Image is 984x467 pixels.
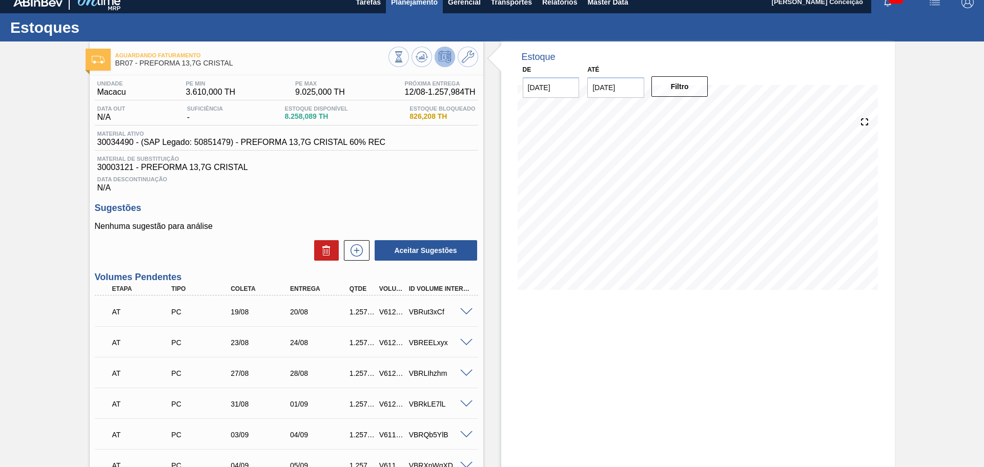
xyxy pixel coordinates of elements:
[288,338,354,347] div: 24/08/2025
[375,240,477,261] button: Aceitar Sugestões
[112,369,174,377] p: AT
[409,113,475,120] span: 826,208 TH
[97,156,476,162] span: Material de Substituição
[409,105,475,112] span: Estoque Bloqueado
[406,308,473,316] div: VBRut3xCf
[228,308,295,316] div: 19/08/2025
[169,338,235,347] div: Pedido de Compra
[97,131,386,137] span: Material ativo
[377,338,407,347] div: V612932
[97,80,126,87] span: Unidade
[110,423,176,446] div: Aguardando Informações de Transporte
[228,400,295,408] div: 31/08/2025
[295,80,345,87] span: PE MAX
[110,301,176,323] div: Aguardando Informações de Transporte
[347,369,378,377] div: 1.257,984
[406,285,473,292] div: Id Volume Interno
[406,338,473,347] div: VBREELxyx
[110,285,176,292] div: Etapa
[587,77,644,98] input: dd/mm/yyyy
[377,285,407,292] div: Volume Portal
[370,239,478,262] div: Aceitar Sugestões
[288,400,354,408] div: 01/09/2025
[339,240,370,261] div: Nova sugestão
[405,88,476,97] span: 12/08 - 1.257,984 TH
[406,400,473,408] div: VBRkLE7lL
[97,88,126,97] span: Macacu
[10,22,192,33] h1: Estoques
[288,308,354,316] div: 20/08/2025
[92,56,105,63] img: Ícone
[406,369,473,377] div: VBRLIhzhm
[405,80,476,87] span: Próxima Entrega
[184,105,225,122] div: -
[406,431,473,439] div: VBRQb5YlB
[115,52,388,58] span: Aguardando Faturamento
[97,138,386,147] span: 30034490 - (SAP Legado: 50851479) - PREFORMA 13,7G CRISTAL 60% REC
[186,88,235,97] span: 3.610,000 TH
[523,66,531,73] label: De
[110,331,176,354] div: Aguardando Informações de Transporte
[97,163,476,172] span: 30003121 - PREFORMA 13,7G CRISTAL
[95,105,128,122] div: N/A
[95,222,478,231] p: Nenhuma sugestão para análise
[347,431,378,439] div: 1.257,984
[587,66,599,73] label: Até
[169,285,235,292] div: Tipo
[97,105,126,112] span: Data out
[285,113,348,120] span: 8.258,089 TH
[377,431,407,439] div: V611905
[187,105,223,112] span: Suficiência
[388,47,409,67] button: Visão Geral dos Estoques
[169,308,235,316] div: Pedido de Compra
[377,400,407,408] div: V612934
[288,369,354,377] div: 28/08/2025
[377,369,407,377] div: V612935
[288,285,354,292] div: Entrega
[110,362,176,385] div: Aguardando Informações de Transporte
[169,369,235,377] div: Pedido de Compra
[112,338,174,347] p: AT
[228,338,295,347] div: 23/08/2025
[95,272,478,283] h3: Volumes Pendentes
[97,176,476,182] span: Data Descontinuação
[228,369,295,377] div: 27/08/2025
[112,308,174,316] p: AT
[285,105,348,112] span: Estoque Disponível
[95,172,478,193] div: N/A
[115,59,388,67] span: BR07 - PREFORMA 13,7G CRISTAL
[228,431,295,439] div: 03/09/2025
[347,338,378,347] div: 1.257,984
[347,400,378,408] div: 1.257,984
[377,308,407,316] div: V612931
[412,47,432,67] button: Atualizar Gráfico
[169,400,235,408] div: Pedido de Compra
[347,308,378,316] div: 1.257,984
[112,431,174,439] p: AT
[523,77,580,98] input: dd/mm/yyyy
[112,400,174,408] p: AT
[186,80,235,87] span: PE MIN
[295,88,345,97] span: 9.025,000 TH
[347,285,378,292] div: Qtde
[651,76,708,97] button: Filtro
[288,431,354,439] div: 04/09/2025
[435,47,455,67] button: Desprogramar Estoque
[110,393,176,415] div: Aguardando Informações de Transporte
[228,285,295,292] div: Coleta
[95,203,478,214] h3: Sugestões
[309,240,339,261] div: Excluir Sugestões
[458,47,478,67] button: Ir ao Master Data / Geral
[169,431,235,439] div: Pedido de Compra
[522,52,556,62] div: Estoque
